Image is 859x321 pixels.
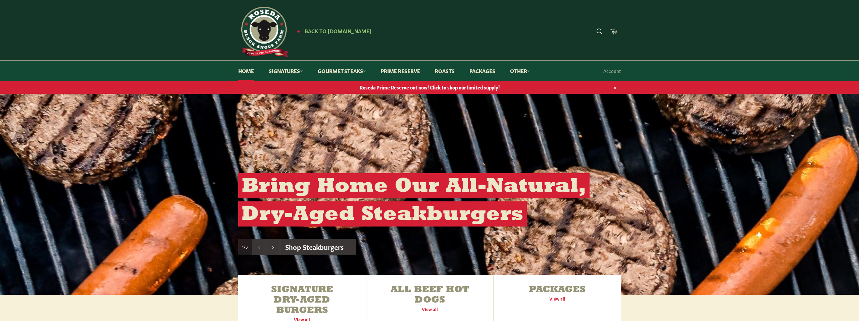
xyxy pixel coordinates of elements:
span: ★ [297,28,300,34]
h2: Bring Home Our All-Natural, Dry-Aged Steakburgers [238,173,590,227]
span: Roseda Prime Reserve out now! Click to shop our limited supply! [232,84,627,90]
button: Next slide [266,239,280,255]
a: ★ Back to [DOMAIN_NAME] [293,28,371,34]
a: Shop Steakburgers [280,239,356,255]
span: 1/3 [242,244,248,250]
a: Roseda Prime Reserve out now! Click to shop our limited supply! [232,81,627,94]
a: Other [503,61,537,81]
a: Prime Reserve [374,61,427,81]
a: Roasts [428,61,461,81]
a: Packages [463,61,502,81]
a: Signatures [262,61,310,81]
a: Account [600,61,624,81]
span: → [345,242,351,251]
img: Roseda Beef [238,7,289,57]
a: Gourmet Steaks [311,61,373,81]
div: Slide 1, current [238,239,252,255]
a: Home [232,61,261,81]
span: Back to [DOMAIN_NAME] [305,27,371,34]
button: Previous slide [252,239,266,255]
